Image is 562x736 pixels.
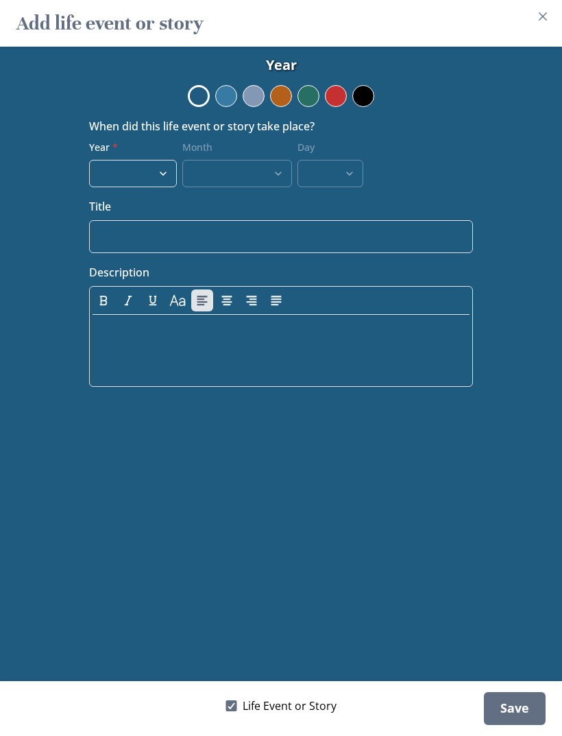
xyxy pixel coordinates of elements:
button: Close [532,5,554,27]
legend: When did this life event or story take place? [89,118,315,134]
button: Align right [241,289,262,311]
button: Color Light Brown [270,85,292,107]
label: Title [89,198,465,215]
button: Bold [93,289,114,311]
button: Align left [191,289,213,311]
label: Month [182,140,284,154]
button: Color Myrtle Green [297,85,319,107]
div: Save [484,692,546,725]
label: Year [89,140,169,154]
button: Color Persian Red [325,85,347,107]
button: Color Steel Blue [215,85,237,107]
button: Heading [167,289,188,311]
button: Color Weldon Blue [243,85,265,107]
label: Day [297,140,355,154]
button: Italic [117,289,139,311]
button: Align justify [265,289,287,311]
button: Underline [142,289,164,311]
select: Month [182,160,292,187]
button: Color Black [352,85,374,107]
button: Color Blue Sapphire [188,85,210,107]
label: Description [89,264,465,281]
select: Day [297,160,363,187]
span: Year [266,55,297,75]
h2: Add life event or story [16,5,204,41]
button: Align center [216,289,238,311]
span: Life Event or Story [243,698,337,714]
